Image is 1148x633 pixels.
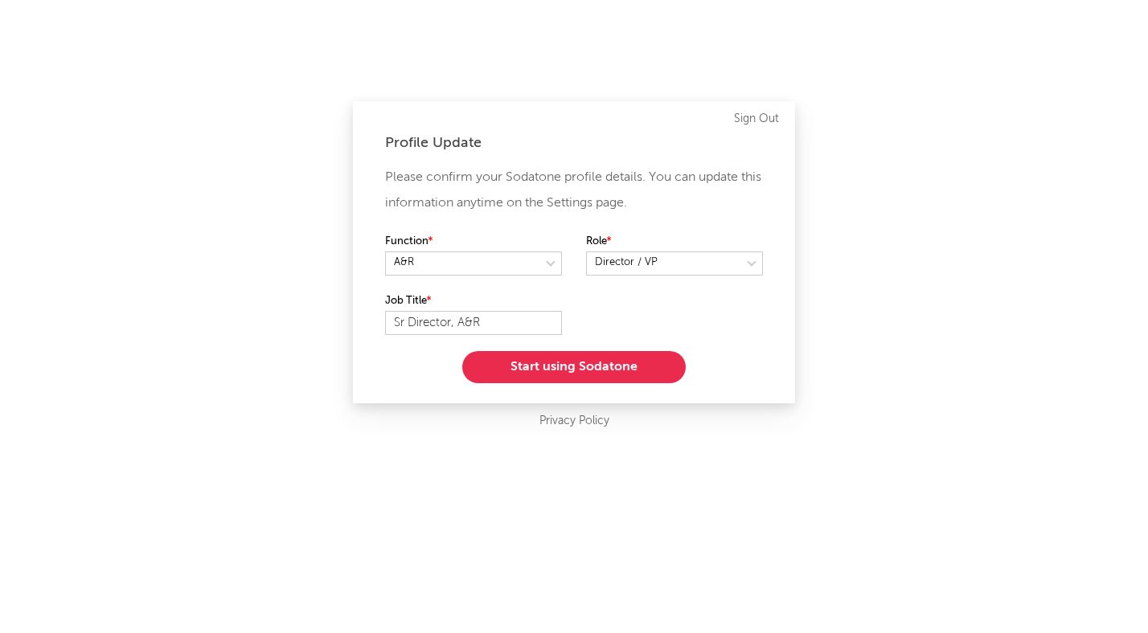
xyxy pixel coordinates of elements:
[385,165,763,216] p: Please confirm your Sodatone profile details. You can update this information anytime on the Sett...
[539,411,609,431] a: Privacy Policy
[734,109,779,129] a: Sign Out
[586,232,763,251] label: Role
[385,133,763,153] div: Profile Update
[385,292,562,311] label: Job Title
[385,232,562,251] label: Function
[462,351,686,383] button: Start using Sodatone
